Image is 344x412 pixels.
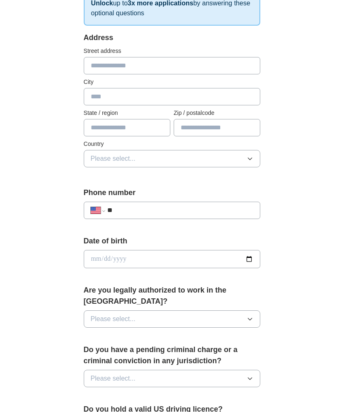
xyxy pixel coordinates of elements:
label: Zip / postalcode [174,109,260,117]
span: Please select... [91,154,136,164]
button: Please select... [84,370,261,387]
label: Country [84,140,261,148]
span: Please select... [91,374,136,383]
button: Please select... [84,310,261,328]
label: State / region [84,109,170,117]
label: City [84,78,261,86]
div: Address [84,32,261,43]
button: Please select... [84,150,261,167]
label: Do you have a pending criminal charge or a criminal conviction in any jurisdiction? [84,344,261,367]
label: Are you legally authorized to work in the [GEOGRAPHIC_DATA]? [84,285,261,307]
span: Please select... [91,314,136,324]
label: Date of birth [84,236,261,247]
label: Street address [84,47,261,55]
label: Phone number [84,187,261,198]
